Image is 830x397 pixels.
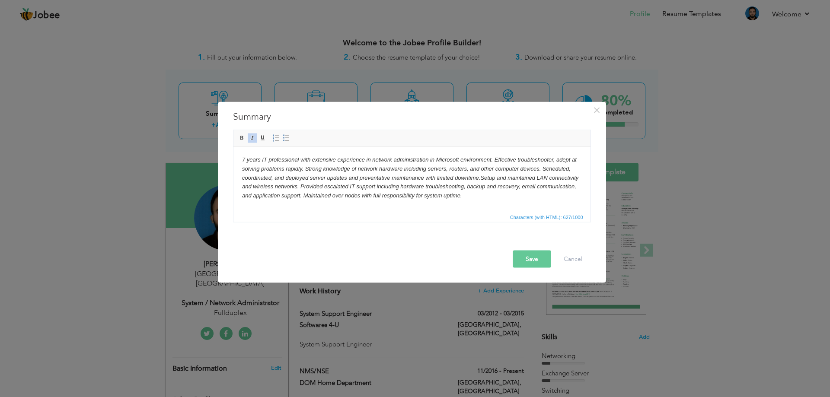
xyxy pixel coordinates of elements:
[248,133,257,143] a: Italic
[555,250,591,267] button: Cancel
[233,110,591,123] h3: Summary
[513,250,551,267] button: Save
[237,133,247,143] a: Bold
[590,103,604,117] button: Close
[593,102,600,118] span: ×
[508,213,586,221] div: Statistics
[271,133,281,143] a: Insert/Remove Numbered List
[258,133,268,143] a: Underline
[281,133,291,143] a: Insert/Remove Bulleted List
[508,213,585,221] span: Characters (with HTML): 627/1000
[233,146,591,211] iframe: Rich Text Editor, summaryEditor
